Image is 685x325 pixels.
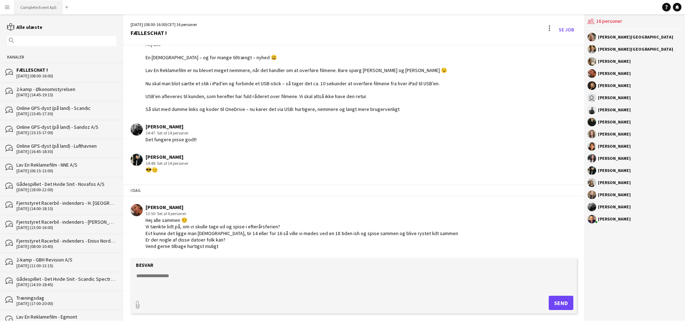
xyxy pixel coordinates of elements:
[16,238,116,244] div: Fjernstyret Racerbil - indendørs - Eniso Nordic ApS
[598,181,631,185] div: [PERSON_NAME]
[598,132,631,136] div: [PERSON_NAME]
[16,181,116,187] div: Gådespillet - Det Hvide Snit - Novafos A/S
[155,130,188,136] span: · Set af 14 personer
[598,59,631,64] div: [PERSON_NAME]
[598,205,631,209] div: [PERSON_NAME]
[549,296,573,310] button: Send
[598,156,631,161] div: [PERSON_NAME]
[598,71,631,76] div: [PERSON_NAME]
[16,301,116,306] div: [DATE] (17:00-20:00)
[16,168,116,173] div: [DATE] (06:15-13:00)
[167,22,174,27] span: CET
[15,0,62,14] button: Complete Event ApS
[556,24,577,35] a: Se Job
[16,130,116,135] div: [DATE] (15:15-17:00)
[146,160,188,167] div: 14:48
[588,14,681,29] div: 16 personer
[16,124,116,130] div: Online GPS-dyst (på land) - Sandoz A/S
[146,167,188,173] div: 😎🫡
[16,257,116,263] div: 2-kamp - GBH Revision A/S
[7,24,42,30] a: Alle ulæste
[16,276,116,282] div: Gådespillet - Det Hvide Snit - Scandic Spectrum
[16,244,116,249] div: [DATE] (08:00-10:45)
[16,187,116,192] div: [DATE] (18:00-22:00)
[16,162,116,168] div: Lav En Reklamefilm - NNE A/S
[136,262,153,268] label: Besvar
[123,184,584,197] div: I dag
[146,123,197,130] div: [PERSON_NAME]
[155,211,186,216] span: · Set af 4 personer
[16,143,116,149] div: Online GPS-dyst (på land) - Lufthavnen
[146,210,458,217] div: 13:50
[16,206,116,211] div: [DATE] (14:00-18:15)
[146,41,447,112] div: Hej alle En [DEMOGRAPHIC_DATA] – og for mange tiltrængt – nyhed 😃 Lav En Reklamefilm er nu blevet...
[598,35,673,39] div: [PERSON_NAME][GEOGRAPHIC_DATA]
[598,217,631,221] div: [PERSON_NAME]
[598,193,631,197] div: [PERSON_NAME]
[16,282,116,287] div: [DATE] (14:30-18:45)
[598,168,631,173] div: [PERSON_NAME]
[16,320,116,325] div: [DATE] (13:45-18:30)
[16,67,116,73] div: FÆLLESCHAT !
[16,219,116,225] div: Fjernstyret Racerbil - indendørs - [PERSON_NAME]
[598,108,631,112] div: [PERSON_NAME]
[146,154,188,160] div: [PERSON_NAME]
[155,161,188,166] span: · Set af 14 personer
[146,136,197,143] div: Det fungere pisse godt!
[131,30,197,36] div: FÆLLESCHAT !
[16,111,116,116] div: [DATE] (15:45-17:30)
[131,21,197,28] div: [DATE] (08:00-16:00) | 16 personer
[16,92,116,97] div: [DATE] (14:45-19:15)
[16,225,116,230] div: [DATE] (13:00-16:00)
[16,295,116,301] div: Træningsdag
[598,47,673,51] div: [PERSON_NAME][GEOGRAPHIC_DATA]
[16,149,116,154] div: [DATE] (16:45-18:30)
[598,120,631,124] div: [PERSON_NAME]
[146,204,458,210] div: [PERSON_NAME]
[146,130,197,136] div: 14:47
[16,314,116,320] div: Lav En Reklamefilm - Egmont
[16,73,116,78] div: [DATE] (08:00-16:00)
[16,86,116,92] div: 2-kamp - Økonomistyrelsen
[598,83,631,88] div: [PERSON_NAME]
[16,263,116,268] div: [DATE] (11:00-13:15)
[16,200,116,206] div: Fjernstyret Racerbil - indendørs - H. [GEOGRAPHIC_DATA] A/S
[146,217,458,249] div: Hej alle sammen ☺️ Vi tænkte lidt på, om vi skulle tage ud og spise i efterårsferien? Evt kunne d...
[598,96,631,100] div: [PERSON_NAME]
[16,105,116,111] div: Online GPS-dyst (på land) - Scandic
[598,144,631,148] div: [PERSON_NAME]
